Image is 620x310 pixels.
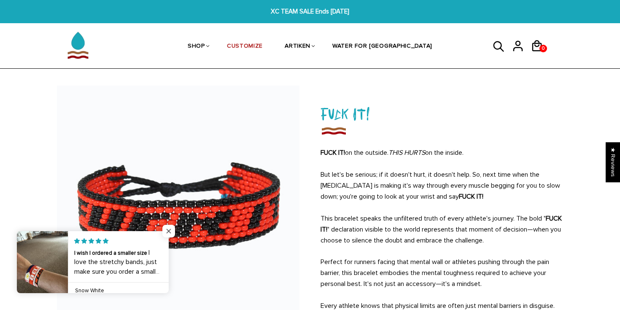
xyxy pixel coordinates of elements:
a: ARTIKEN [285,24,310,69]
span: Close popup widget [162,225,175,237]
a: 0 [531,55,550,56]
strong: FUCK IT! [321,214,562,234]
div: Click to open Judge.me floating reviews tab [606,142,620,182]
span: 0 [540,43,547,54]
strong: FUCK IT! [459,192,483,201]
p: But let's be serious; if it doesn't hurt, it doesn't help. So, next time when the [MEDICAL_DATA] ... [321,169,563,202]
span: XC TEAM SALE Ends [DATE] [191,7,429,16]
a: WATER FOR [GEOGRAPHIC_DATA] [332,24,432,69]
img: Fuck It! [321,125,347,137]
p: Perfect for runners facing that mental wall or athletes pushing through the pain barrier, this br... [321,256,563,289]
em: THIS HURTS [388,148,425,157]
a: CUSTOMIZE [227,24,263,69]
p: This bracelet speaks the unfiltered truth of every athlete's journey. The bold " " declaration vi... [321,213,563,246]
p: on the outside. on the inside. [321,147,563,158]
strong: FUCK IT! [321,148,345,157]
a: SHOP [188,24,205,69]
h1: Fuck It! [321,102,563,125]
